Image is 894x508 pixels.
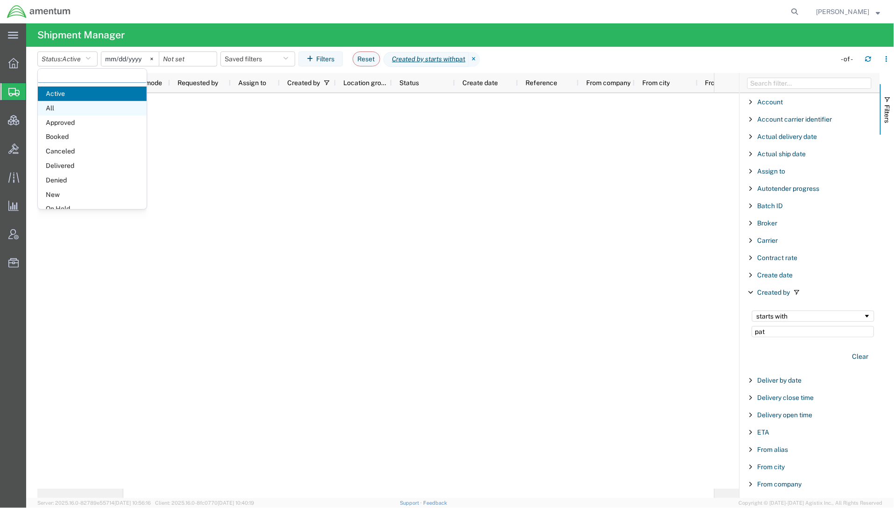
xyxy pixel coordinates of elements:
[758,480,802,488] span: From company
[343,79,388,87] span: Location group
[383,52,469,67] span: Created by starts with pat
[218,500,254,506] span: [DATE] 10:40:19
[758,463,785,471] span: From city
[37,51,98,66] button: Status:Active
[38,202,147,216] span: On Hold
[758,185,820,192] span: Autotender progress
[37,500,151,506] span: Server: 2025.16.0-82789e55714
[752,326,874,337] input: Filter Value
[101,52,159,66] input: Not set
[238,79,266,87] span: Assign to
[758,394,814,401] span: Delivery close time
[114,500,151,506] span: [DATE] 10:56:16
[740,93,880,498] div: Filter List 66 Filters
[758,428,770,436] span: ETA
[38,159,147,173] span: Delivered
[758,498,797,505] span: From country
[758,254,798,261] span: Contract rate
[758,289,790,296] span: Created by
[462,79,498,87] span: Create date
[38,173,147,188] span: Denied
[816,6,881,17] button: [PERSON_NAME]
[816,7,870,17] span: Jason Champagne
[38,101,147,116] span: All
[758,411,813,419] span: Delivery open time
[392,54,456,64] i: Created by starts with
[400,500,423,506] a: Support
[399,79,419,87] span: Status
[758,377,802,384] span: Deliver by date
[38,116,147,130] span: Approved
[758,116,832,123] span: Account carrier identifier
[7,5,71,19] img: logo
[758,167,786,175] span: Assign to
[525,79,557,87] span: Reference
[38,130,147,144] span: Booked
[739,499,883,507] span: Copyright © [DATE]-[DATE] Agistix Inc., All Rights Reserved
[758,271,793,279] span: Create date
[758,446,788,453] span: From alias
[752,311,874,322] div: Filtering operator
[758,219,778,227] span: Broker
[220,51,295,66] button: Saved filters
[758,237,778,244] span: Carrier
[62,55,81,63] span: Active
[758,98,783,106] span: Account
[159,52,217,66] input: Not set
[38,144,147,159] span: Canceled
[298,51,343,66] button: Filters
[353,51,380,66] button: Reset
[38,188,147,202] span: New
[423,500,447,506] a: Feedback
[177,79,218,87] span: Requested by
[841,54,858,64] div: - of -
[747,78,872,89] input: Filter Columns Input
[586,79,631,87] span: From company
[705,79,738,87] span: From state
[758,150,806,158] span: Actual ship date
[758,133,817,140] span: Actual delivery date
[884,105,891,123] span: Filters
[37,23,125,47] h4: Shipment Manager
[757,312,864,320] div: starts with
[642,79,670,87] span: From city
[847,349,874,364] button: Clear
[155,500,254,506] span: Client: 2025.16.0-8fc0770
[38,87,147,101] span: Active
[287,79,320,87] span: Created by
[758,202,783,210] span: Batch ID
